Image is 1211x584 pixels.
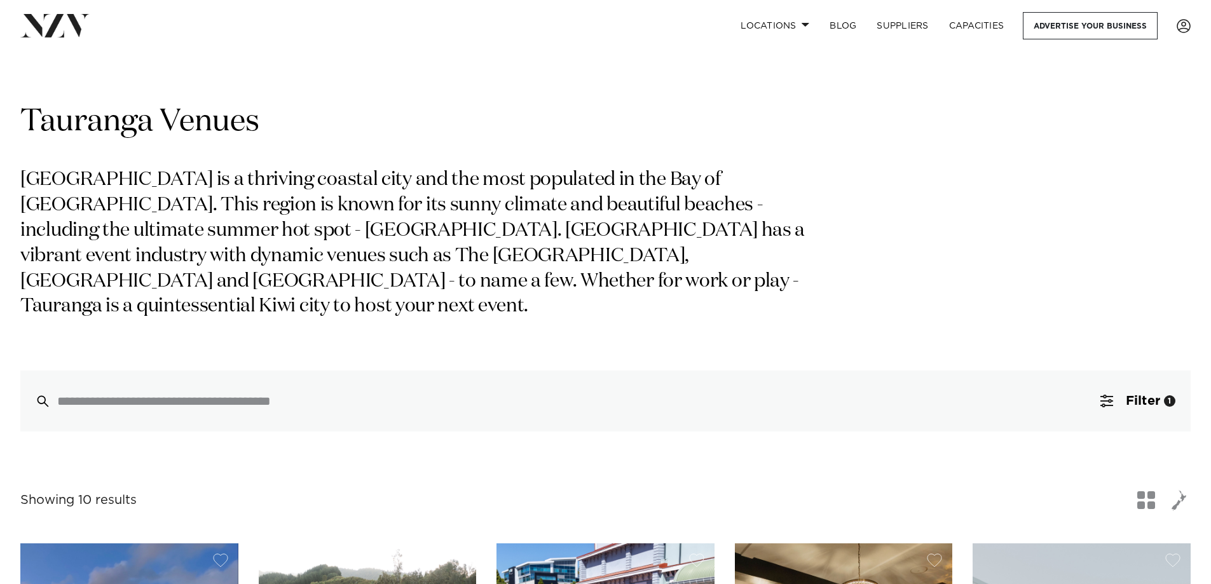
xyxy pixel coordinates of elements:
p: [GEOGRAPHIC_DATA] is a thriving coastal city and the most populated in the Bay of [GEOGRAPHIC_DAT... [20,168,806,320]
img: nzv-logo.png [20,14,90,37]
div: Showing 10 results [20,491,137,510]
a: BLOG [819,12,866,39]
div: 1 [1164,395,1175,407]
a: Capacities [939,12,1015,39]
span: Filter [1126,395,1160,407]
a: Advertise your business [1023,12,1158,39]
a: SUPPLIERS [866,12,938,39]
h1: Tauranga Venues [20,102,1191,142]
button: Filter1 [1085,370,1191,431]
a: Locations [730,12,819,39]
